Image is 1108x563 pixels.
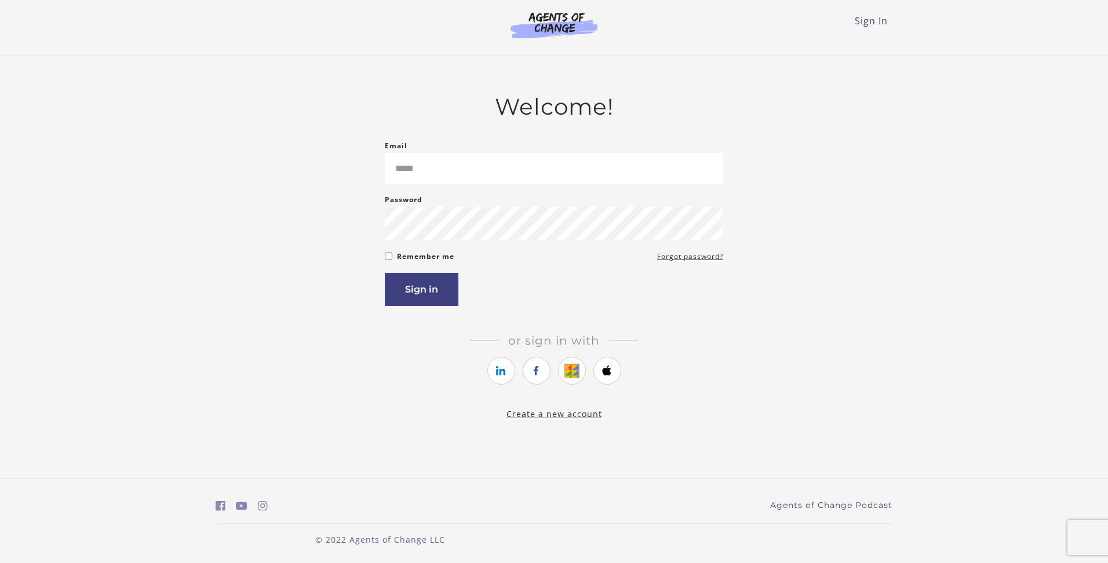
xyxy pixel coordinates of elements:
label: Remember me [397,250,454,264]
span: Or sign in with [499,334,609,348]
img: Agents of Change Logo [498,12,610,38]
i: https://www.facebook.com/groups/aswbtestprep (Open in a new window) [216,500,225,511]
a: Agents of Change Podcast [770,499,892,511]
i: https://www.youtube.com/c/AgentsofChangeTestPrepbyMeaganMitchell (Open in a new window) [236,500,247,511]
label: Password [385,193,422,207]
p: © 2022 Agents of Change LLC [216,533,545,546]
button: Sign in [385,273,458,306]
label: Email [385,139,407,153]
a: https://www.facebook.com/groups/aswbtestprep (Open in a new window) [216,498,225,514]
a: https://courses.thinkific.com/users/auth/google?ss%5Breferral%5D=&ss%5Buser_return_to%5D=https%3A... [558,357,586,385]
a: https://courses.thinkific.com/users/auth/facebook?ss%5Breferral%5D=&ss%5Buser_return_to%5D=https%... [523,357,551,385]
a: Forgot password? [657,250,723,264]
a: Sign In [855,14,888,27]
a: https://www.youtube.com/c/AgentsofChangeTestPrepbyMeaganMitchell (Open in a new window) [236,498,247,514]
h2: Welcome! [385,93,723,120]
a: https://courses.thinkific.com/users/auth/apple?ss%5Breferral%5D=&ss%5Buser_return_to%5D=https%3A%... [593,357,621,385]
a: https://courses.thinkific.com/users/auth/linkedin?ss%5Breferral%5D=&ss%5Buser_return_to%5D=https%... [487,357,515,385]
i: https://www.instagram.com/agentsofchangeprep/ (Open in a new window) [258,500,268,511]
a: https://www.instagram.com/agentsofchangeprep/ (Open in a new window) [258,498,268,514]
a: Create a new account [506,408,602,419]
